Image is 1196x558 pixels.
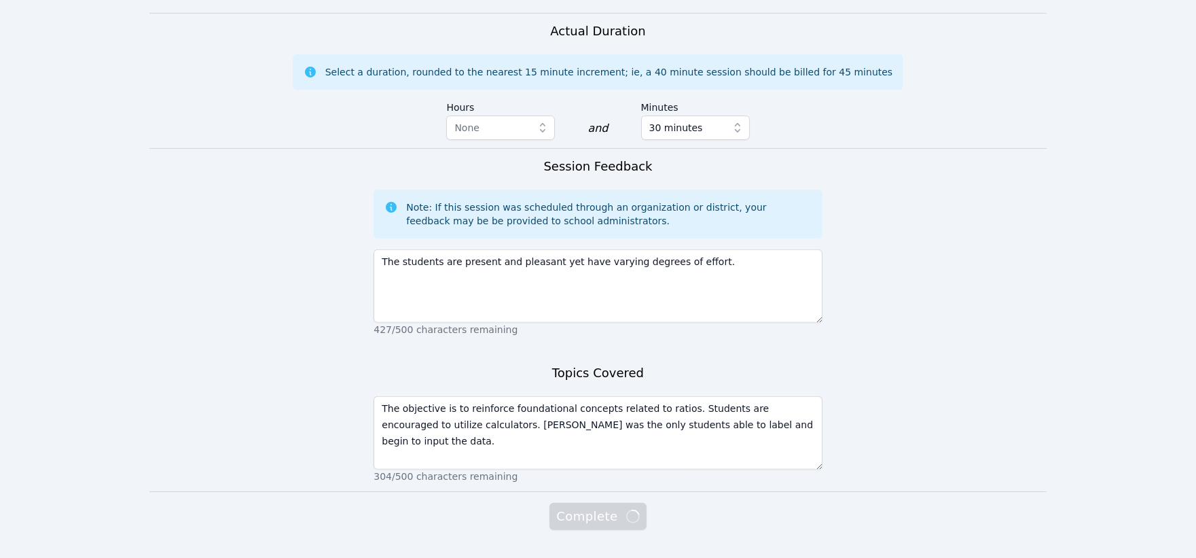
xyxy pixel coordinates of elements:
[374,470,822,483] p: 304/500 characters remaining
[543,157,652,176] h3: Session Feedback
[406,200,811,228] div: Note: If this session was scheduled through an organization or district, your feedback may be be ...
[587,120,608,137] div: and
[556,507,639,526] span: Complete
[446,95,555,116] label: Hours
[374,249,822,323] textarea: The students are present and pleasant yet have varying degrees of effort.
[641,95,750,116] label: Minutes
[641,116,750,140] button: 30 minutes
[550,22,645,41] h3: Actual Duration
[374,396,822,470] textarea: The objective is to reinforce foundational concepts related to ratios. Students are encouraged to...
[649,120,703,136] span: 30 minutes
[374,323,822,336] p: 427/500 characters remaining
[454,122,479,133] span: None
[549,503,646,530] button: Complete
[446,116,555,140] button: None
[552,364,644,383] h3: Topics Covered
[325,65,892,79] div: Select a duration, rounded to the nearest 15 minute increment; ie, a 40 minute session should be ...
